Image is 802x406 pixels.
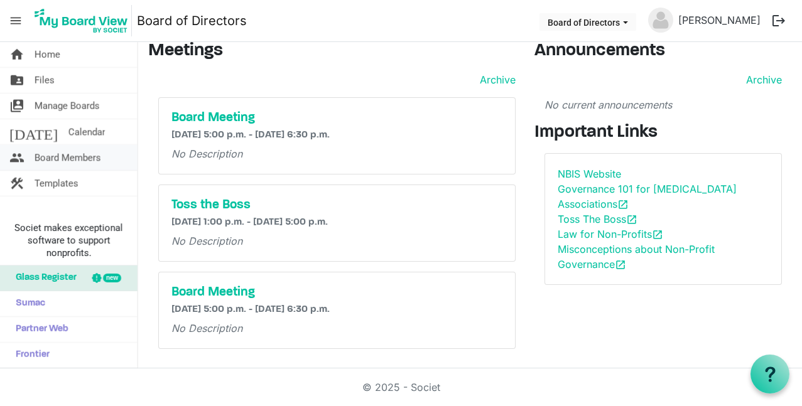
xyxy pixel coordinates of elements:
[9,343,50,368] span: Frontier
[9,42,24,67] span: home
[475,72,516,87] a: Archive
[6,222,132,259] span: Societ makes exceptional software to support nonprofits.
[558,213,637,225] a: Toss The Bossopen_in_new
[534,122,792,144] h3: Important Links
[171,285,502,300] a: Board Meeting
[545,97,782,112] p: No current announcements
[558,243,715,270] a: Misconceptions about Non-Profit Governanceopen_in_new
[171,216,502,228] h6: [DATE] 1:00 p.m. - [DATE] 5:00 p.m.
[35,171,79,196] span: Templates
[9,291,45,316] span: Sumac
[137,8,247,33] a: Board of Directors
[9,68,24,93] span: folder_shared
[673,8,766,33] a: [PERSON_NAME]
[648,8,673,33] img: no-profile-picture.svg
[9,119,58,144] span: [DATE]
[558,168,621,180] a: NBIS Website
[766,8,792,34] button: logout
[741,72,782,87] a: Archive
[35,145,101,170] span: Board Members
[103,274,121,282] div: new
[68,119,105,144] span: Calendar
[171,321,502,336] p: No Description
[35,93,100,119] span: Manage Boards
[35,42,60,67] span: Home
[617,199,629,210] span: open_in_new
[171,233,502,248] p: No Description
[171,129,502,141] h6: [DATE] 5:00 p.m. - [DATE] 6:30 p.m.
[626,214,637,225] span: open_in_new
[171,146,502,161] p: No Description
[9,171,24,196] span: construction
[9,93,24,119] span: switch_account
[558,183,737,210] a: Governance 101 for [MEDICAL_DATA] Associationsopen_in_new
[9,265,77,291] span: Glass Register
[4,9,28,33] span: menu
[652,229,663,240] span: open_in_new
[171,304,502,316] h6: [DATE] 5:00 p.m. - [DATE] 6:30 p.m.
[148,41,516,62] h3: Meetings
[9,317,68,342] span: Partner Web
[534,41,792,62] h3: Announcements
[9,145,24,170] span: people
[171,198,502,213] a: Toss the Boss
[362,381,440,393] a: © 2025 - Societ
[35,68,55,93] span: Files
[31,5,137,36] a: My Board View Logo
[171,110,502,126] a: Board Meeting
[539,13,636,31] button: Board of Directors dropdownbutton
[615,259,626,270] span: open_in_new
[31,5,132,36] img: My Board View Logo
[558,228,663,240] a: Law for Non-Profitsopen_in_new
